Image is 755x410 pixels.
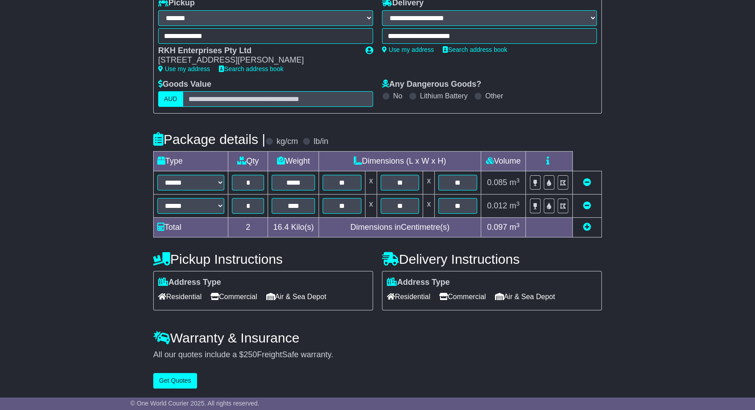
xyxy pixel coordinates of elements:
[228,152,268,171] td: Qty
[487,201,507,210] span: 0.012
[277,137,298,147] label: kg/cm
[158,91,183,107] label: AUD
[268,152,319,171] td: Weight
[387,278,450,287] label: Address Type
[443,46,507,53] a: Search address book
[319,218,481,237] td: Dimensions in Centimetre(s)
[485,92,503,100] label: Other
[228,218,268,237] td: 2
[423,194,435,218] td: x
[423,171,435,194] td: x
[158,46,357,56] div: RKH Enterprises Pty Ltd
[365,194,377,218] td: x
[210,290,257,304] span: Commercial
[153,373,197,389] button: Get Quotes
[314,137,328,147] label: lb/in
[158,278,221,287] label: Address Type
[382,80,481,89] label: Any Dangerous Goods?
[481,152,525,171] td: Volume
[158,55,357,65] div: [STREET_ADDRESS][PERSON_NAME]
[495,290,555,304] span: Air & Sea Depot
[153,132,265,147] h4: Package details |
[487,178,507,187] span: 0.085
[158,80,211,89] label: Goods Value
[516,222,520,228] sup: 3
[266,290,327,304] span: Air & Sea Depot
[273,223,289,232] span: 16.4
[382,252,602,266] h4: Delivery Instructions
[487,223,507,232] span: 0.097
[158,65,210,72] a: Use my address
[158,290,201,304] span: Residential
[439,290,486,304] span: Commercial
[393,92,402,100] label: No
[319,152,481,171] td: Dimensions (L x W x H)
[154,152,228,171] td: Type
[382,46,434,53] a: Use my address
[153,350,602,360] div: All our quotes include a $ FreightSafe warranty.
[516,177,520,184] sup: 3
[153,330,602,345] h4: Warranty & Insurance
[268,218,319,237] td: Kilo(s)
[153,252,373,266] h4: Pickup Instructions
[509,223,520,232] span: m
[516,200,520,207] sup: 3
[420,92,468,100] label: Lithium Battery
[130,400,260,407] span: © One World Courier 2025. All rights reserved.
[583,178,591,187] a: Remove this item
[243,350,257,359] span: 250
[509,201,520,210] span: m
[583,223,591,232] a: Add new item
[387,290,430,304] span: Residential
[583,201,591,210] a: Remove this item
[154,218,228,237] td: Total
[509,178,520,187] span: m
[219,65,283,72] a: Search address book
[365,171,377,194] td: x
